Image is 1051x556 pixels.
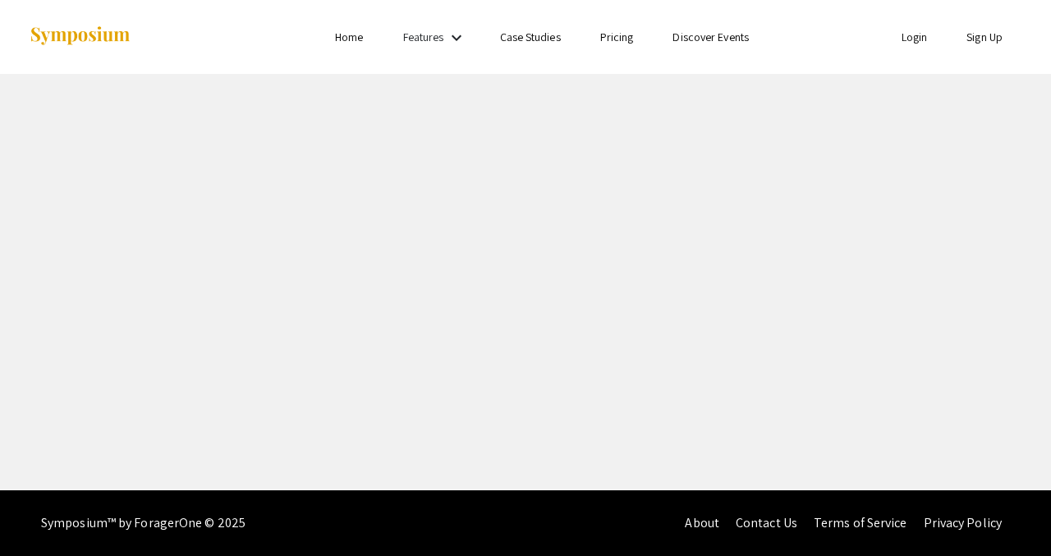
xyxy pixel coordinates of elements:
[447,28,466,48] mat-icon: Expand Features list
[335,30,363,44] a: Home
[500,30,561,44] a: Case Studies
[403,30,444,44] a: Features
[966,30,1003,44] a: Sign Up
[600,30,634,44] a: Pricing
[736,514,797,531] a: Contact Us
[41,490,246,556] div: Symposium™ by ForagerOne © 2025
[29,25,131,48] img: Symposium by ForagerOne
[672,30,749,44] a: Discover Events
[902,30,928,44] a: Login
[814,514,907,531] a: Terms of Service
[924,514,1002,531] a: Privacy Policy
[685,514,719,531] a: About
